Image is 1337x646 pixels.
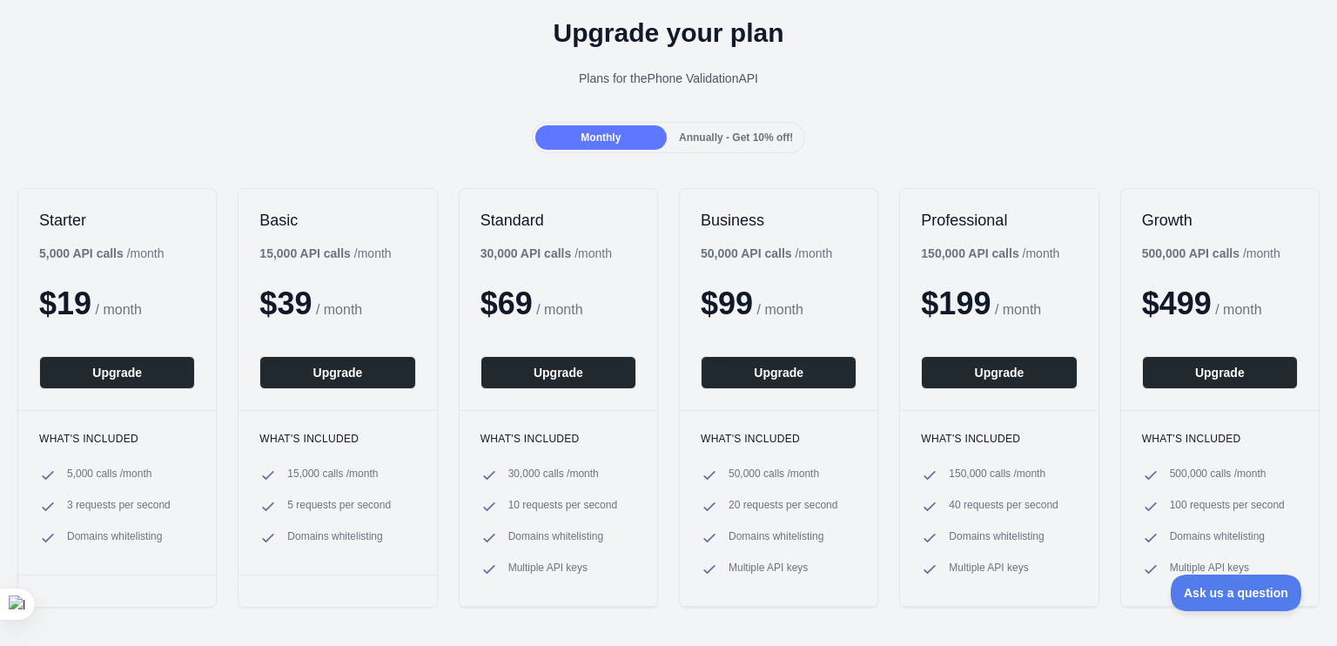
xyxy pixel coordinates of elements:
span: $ 199 [921,286,991,321]
span: / month [757,302,803,317]
span: / month [536,302,582,317]
span: $ 99 [701,286,753,321]
iframe: Toggle Customer Support [1171,575,1302,611]
span: $ 499 [1142,286,1212,321]
span: / month [995,302,1041,317]
span: $ 69 [480,286,533,321]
